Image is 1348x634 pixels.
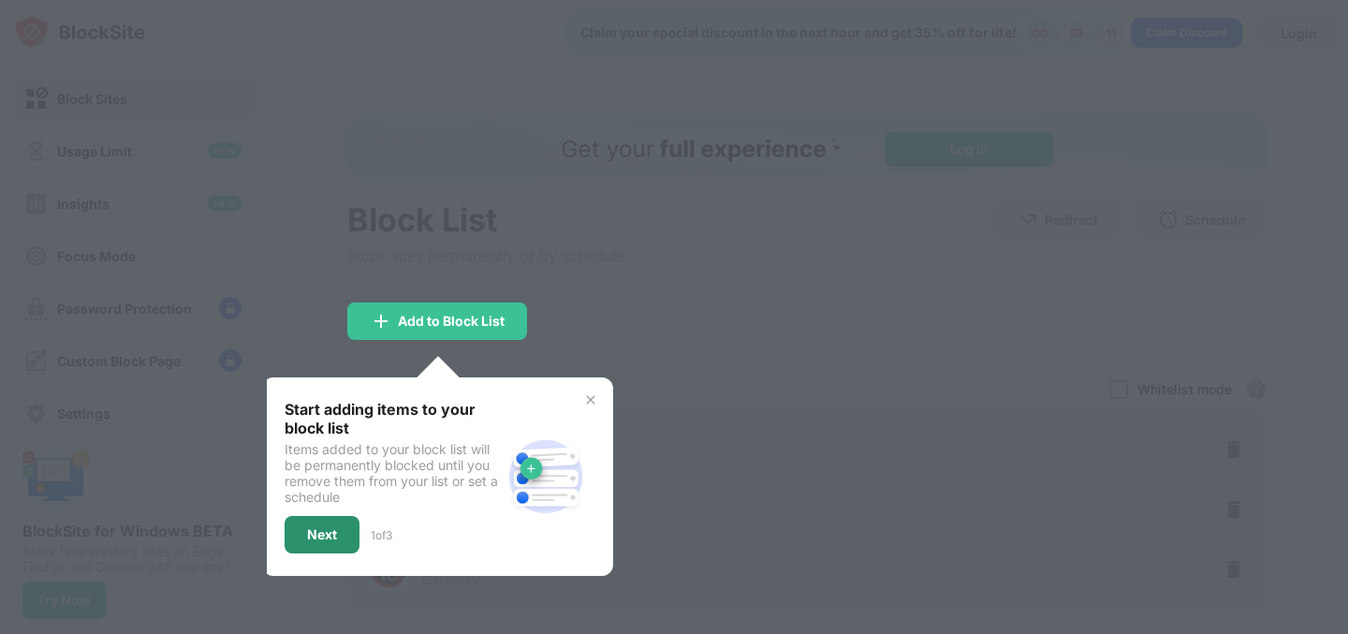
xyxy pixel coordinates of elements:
img: block-site.svg [501,432,591,522]
div: Add to Block List [398,314,505,329]
div: 1 of 3 [371,528,392,542]
div: Next [307,527,337,542]
div: Items added to your block list will be permanently blocked until you remove them from your list o... [285,441,501,505]
div: Start adding items to your block list [285,400,501,437]
img: x-button.svg [583,392,598,407]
